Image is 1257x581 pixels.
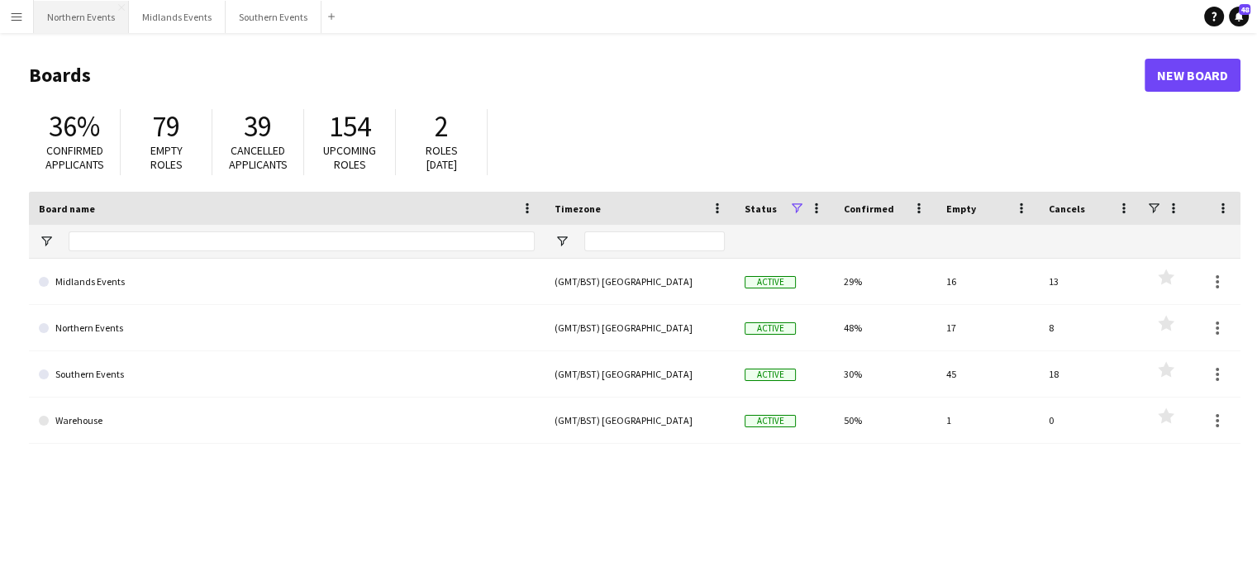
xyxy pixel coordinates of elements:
button: Open Filter Menu [555,234,569,249]
div: 48% [834,305,936,350]
a: 48 [1229,7,1249,26]
span: Timezone [555,202,601,215]
span: 39 [244,108,272,145]
div: (GMT/BST) [GEOGRAPHIC_DATA] [545,259,735,304]
div: 29% [834,259,936,304]
div: (GMT/BST) [GEOGRAPHIC_DATA] [545,351,735,397]
button: Open Filter Menu [39,234,54,249]
div: 17 [936,305,1039,350]
a: Northern Events [39,305,535,351]
div: 8 [1039,305,1141,350]
span: Empty [946,202,976,215]
a: New Board [1145,59,1240,92]
span: Confirmed applicants [45,143,104,172]
div: 45 [936,351,1039,397]
span: Cancels [1049,202,1085,215]
span: Upcoming roles [323,143,376,172]
div: 13 [1039,259,1141,304]
span: Active [745,276,796,288]
span: Status [745,202,777,215]
span: Empty roles [150,143,183,172]
span: 2 [435,108,449,145]
button: Northern Events [34,1,129,33]
span: 48 [1239,4,1250,15]
h1: Boards [29,63,1145,88]
span: 154 [329,108,371,145]
button: Midlands Events [129,1,226,33]
div: 50% [834,398,936,443]
div: (GMT/BST) [GEOGRAPHIC_DATA] [545,398,735,443]
input: Timezone Filter Input [584,231,725,251]
div: 30% [834,351,936,397]
span: Cancelled applicants [229,143,288,172]
button: Southern Events [226,1,321,33]
span: Roles [DATE] [426,143,458,172]
div: 18 [1039,351,1141,397]
div: 16 [936,259,1039,304]
span: 79 [152,108,180,145]
div: 1 [936,398,1039,443]
div: 0 [1039,398,1141,443]
span: 36% [49,108,100,145]
a: Southern Events [39,351,535,398]
div: (GMT/BST) [GEOGRAPHIC_DATA] [545,305,735,350]
a: Warehouse [39,398,535,444]
input: Board name Filter Input [69,231,535,251]
a: Midlands Events [39,259,535,305]
span: Confirmed [844,202,894,215]
span: Active [745,415,796,427]
span: Board name [39,202,95,215]
span: Active [745,322,796,335]
span: Active [745,369,796,381]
